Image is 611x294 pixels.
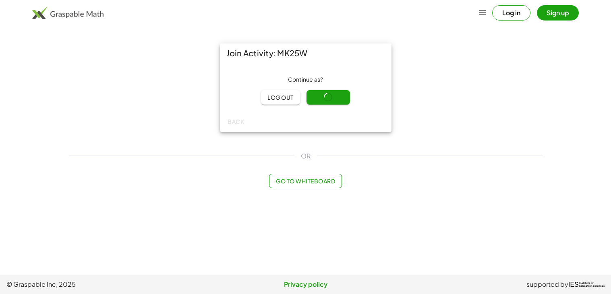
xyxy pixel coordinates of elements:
a: IESInstitute ofEducation Sciences [568,280,605,289]
span: © Graspable Inc, 2025 [6,280,206,289]
div: Join Activity: MK25W [220,43,391,63]
span: Go to Whiteboard [276,177,335,185]
button: Go to Whiteboard [269,174,342,188]
button: Sign up [537,5,579,21]
span: supported by [526,280,568,289]
span: Institute of Education Sciences [579,282,605,288]
div: Continue as ? [226,76,385,84]
span: IES [568,281,579,288]
a: Privacy policy [206,280,405,289]
button: Log in [492,5,530,21]
span: Log out [267,94,294,101]
button: Log out [261,90,300,105]
span: OR [301,151,311,161]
